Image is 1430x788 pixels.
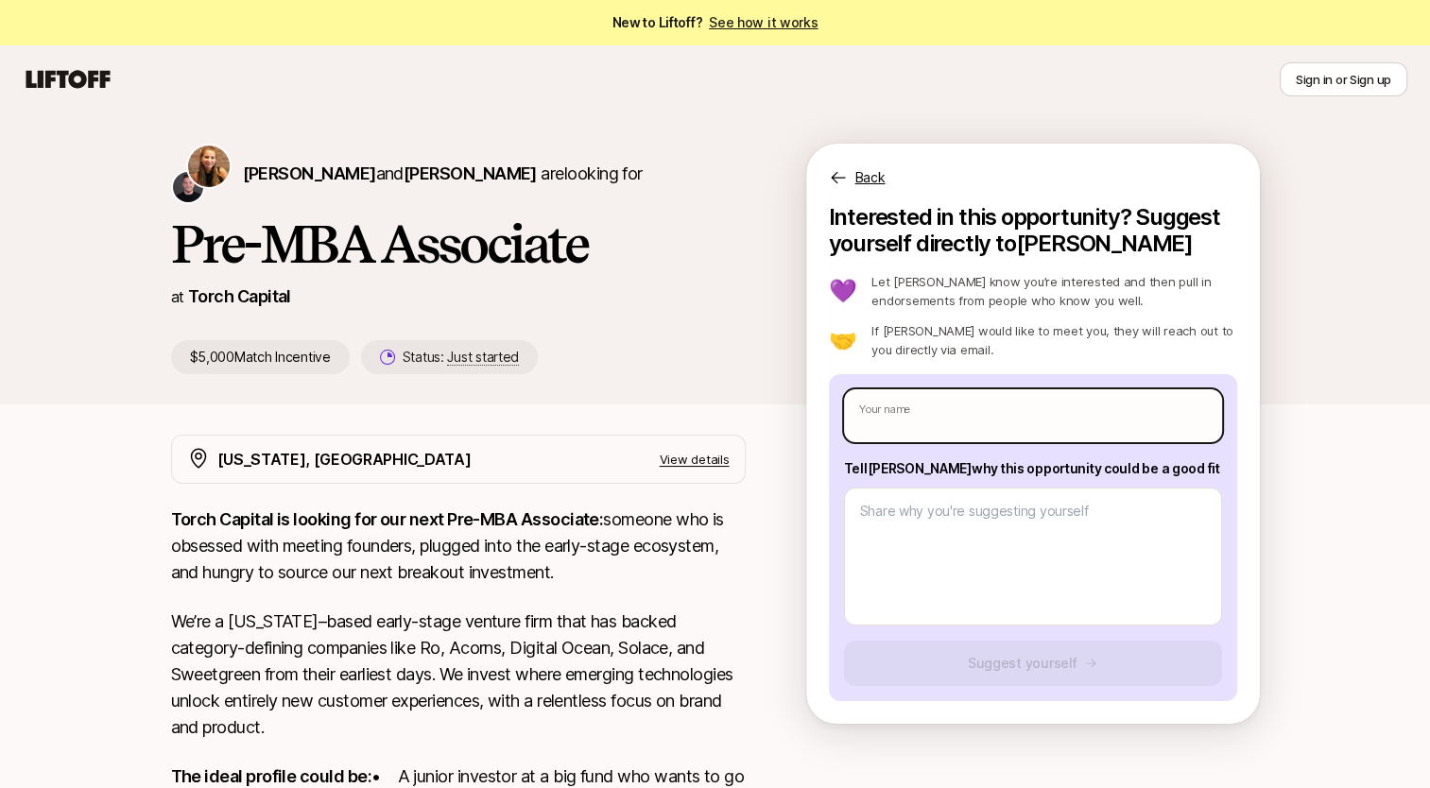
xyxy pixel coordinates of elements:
p: [US_STATE], [GEOGRAPHIC_DATA] [217,447,472,471]
span: [PERSON_NAME] [404,163,537,183]
span: New to Liftoff? [612,11,818,34]
a: Torch Capital [188,286,291,306]
p: 💜 [829,280,857,302]
p: Tell [PERSON_NAME] why this opportunity could be a good fit [844,457,1222,480]
p: View details [660,450,730,469]
strong: Torch Capital is looking for our next Pre-MBA Associate: [171,509,604,529]
p: Interested in this opportunity? Suggest yourself directly to [PERSON_NAME] [829,204,1237,257]
p: someone who is obsessed with meeting founders, plugged into the early-stage ecosystem, and hungry... [171,506,746,586]
button: Sign in or Sign up [1280,62,1407,96]
p: 🤝 [829,329,857,351]
p: We’re a [US_STATE]–based early-stage venture firm that has backed category-defining companies lik... [171,608,746,741]
p: are looking for [243,161,643,187]
p: Back [855,166,886,189]
p: If [PERSON_NAME] would like to meet you, they will reach out to you directly via email. [871,321,1236,359]
p: at [171,284,184,309]
a: See how it works [709,14,818,30]
p: Status: [403,346,519,368]
h1: Pre-MBA Associate [171,215,746,272]
p: $5,000 Match Incentive [171,340,350,374]
span: Just started [447,349,519,366]
span: and [375,163,536,183]
img: Katie Reiner [188,146,230,187]
span: [PERSON_NAME] [243,163,376,183]
strong: The ideal profile could be: [171,766,371,786]
p: Let [PERSON_NAME] know you’re interested and then pull in endorsements from people who know you w... [871,272,1236,310]
img: Christopher Harper [173,172,203,202]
